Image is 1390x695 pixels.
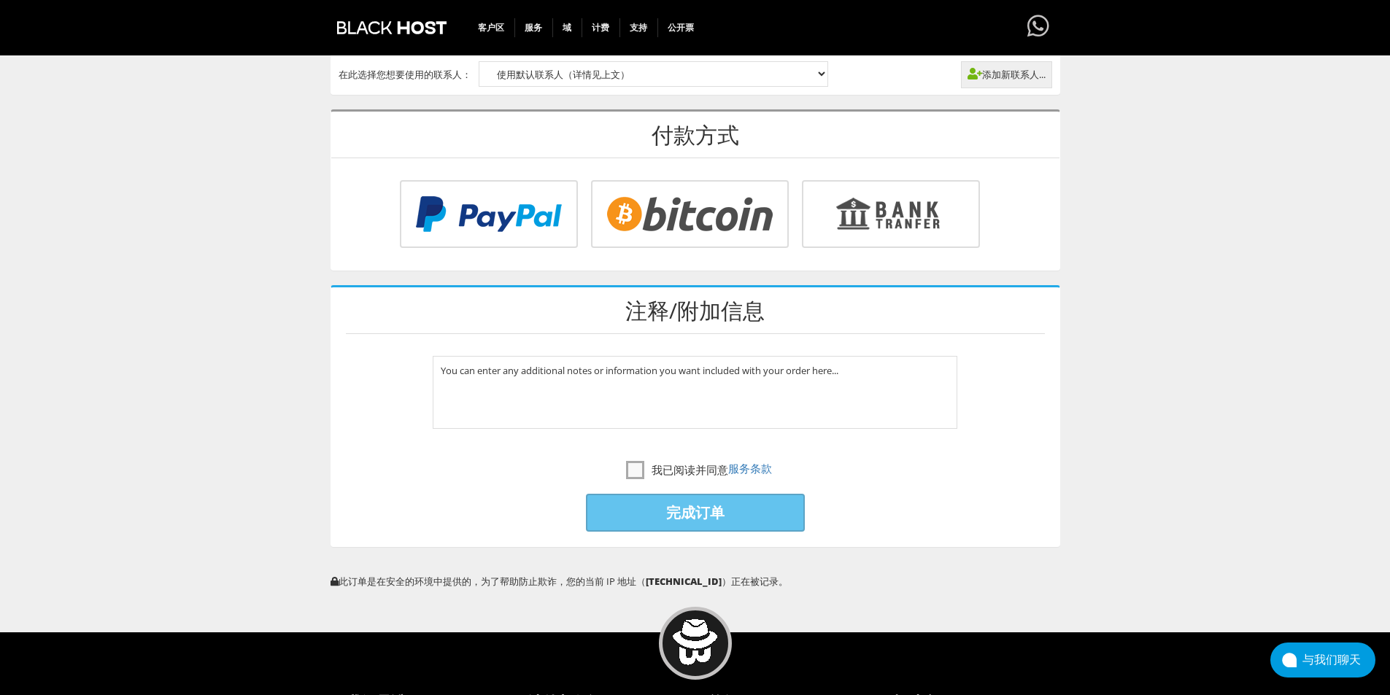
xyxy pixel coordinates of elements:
[982,68,1046,81] font: 添加新联系人...
[668,21,694,34] font: 公开票
[563,21,571,34] font: 域
[652,120,739,150] font: 付款方式
[630,21,647,34] font: 支持
[625,295,765,325] font: 注释/附加信息
[961,61,1052,88] a: 添加新联系人...
[339,68,471,81] font: 在此选择您想要使用的联系人：
[722,575,788,588] font: ）正在被记录。
[339,575,646,588] font: 此订单是在安全的环境中提供的，为了帮助防止欺诈，您的当前 IP 地址（
[652,462,728,477] font: 我已阅读并同意
[1302,653,1361,667] font: 与我们聊天
[592,21,609,34] font: 计费
[646,575,722,588] font: [TECHNICAL_ID]
[400,180,578,248] img: PayPal.png
[1270,642,1375,677] button: 与我们聊天
[728,461,772,475] a: 服务条款
[591,180,789,248] img: Bitcoin.png
[433,356,957,429] textarea: You can enter any additional notes or information you want included with your order here...
[586,494,805,532] input: 完成订单
[525,21,542,34] font: 服务
[478,21,504,34] font: 客户区
[672,619,718,665] img: BlackHOST 吉祥物，Blacky。
[802,180,980,248] img: Bank%20Transfer.png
